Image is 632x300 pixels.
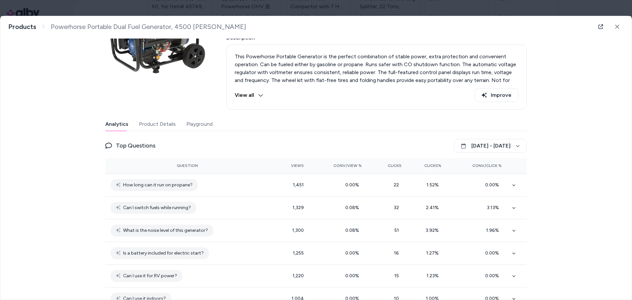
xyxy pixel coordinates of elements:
button: Playground [186,118,213,131]
span: 1,451 [293,182,304,188]
span: Views [291,163,304,168]
button: View all [235,88,263,102]
span: Clicks% [424,163,441,168]
button: Improve [475,88,518,102]
button: Analytics [105,118,128,131]
span: 0.00 % [345,250,362,256]
button: Clicks% [412,160,441,171]
span: Conv/View % [333,163,362,168]
span: 1.27 % [426,250,441,256]
span: Conv/Click % [472,163,502,168]
span: How long can it run on propane? [123,181,193,189]
span: 16 [394,250,402,256]
span: 1.23 % [427,273,441,279]
span: 0.00 % [485,273,502,279]
span: Question [177,163,198,168]
span: 15 [394,273,402,279]
span: 3.92 % [426,228,441,233]
button: Views [275,160,304,171]
span: Is a battery included for electric start? [123,249,204,257]
span: 0.00 % [345,182,362,188]
span: Clicks [388,163,402,168]
span: 3.13 % [487,205,502,210]
span: 51 [394,228,402,233]
span: 1.52 % [427,182,441,188]
button: Clicks [372,160,402,171]
span: 22 [394,182,402,188]
span: 1,220 [293,273,304,279]
span: Top Questions [116,141,155,150]
span: What is the noise level of this generator? [123,227,208,234]
span: Can I switch fuels while running? [123,204,191,212]
nav: breadcrumb [8,23,246,31]
span: 0.00 % [485,250,502,256]
button: Conv/View % [314,160,362,171]
span: 0.08 % [345,205,362,210]
button: Product Details [139,118,176,131]
span: 2.41 % [426,205,441,210]
span: Powerhorse Portable Dual Fuel Generator, 4500 [PERSON_NAME] [51,23,246,31]
span: 0.08 % [345,228,362,233]
span: 0.00 % [485,182,502,188]
button: Conv/Click % [452,160,502,171]
p: This Powerhorse Portable Generator is the perfect combination of stable power, extra protection a... [235,53,518,92]
button: [DATE] - [DATE] [454,139,527,153]
span: 1,300 [292,228,304,233]
span: 1,255 [293,250,304,256]
span: 1.96 % [486,228,502,233]
span: 32 [394,205,402,210]
span: 0.00 % [345,273,362,279]
button: Question [177,160,198,171]
a: Products [8,23,36,31]
span: 1,329 [293,205,304,210]
span: Can I use it for RV power? [123,272,177,280]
